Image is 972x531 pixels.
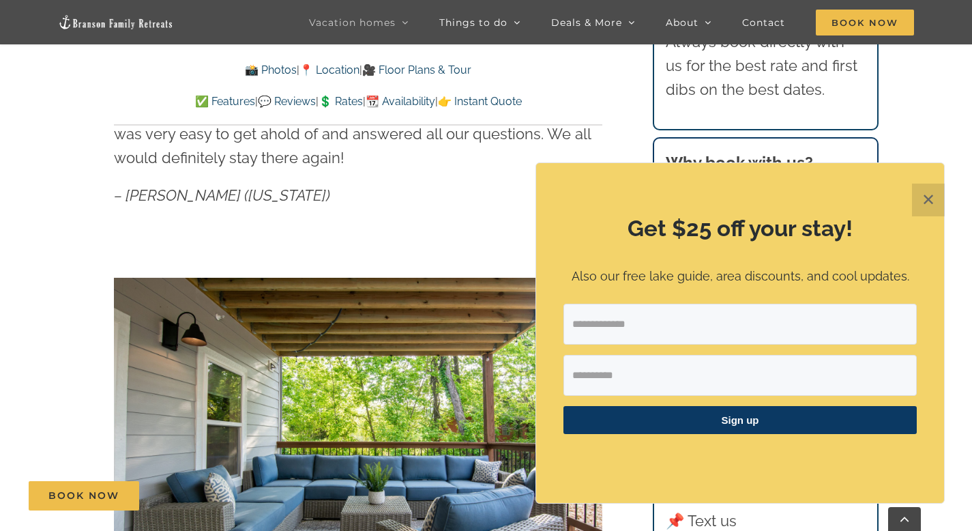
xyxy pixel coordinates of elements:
[245,63,297,76] a: 📸 Photos
[258,95,316,108] a: 💬 Reviews
[563,355,917,396] input: First Name
[195,95,255,108] a: ✅ Features
[563,213,917,244] h2: Get $25 off your stay!
[362,63,471,76] a: 🎥 Floor Plans & Tour
[299,63,359,76] a: 📍 Location
[563,267,917,287] p: Also our free lake guide, area discounts, and cool updates.
[114,93,602,111] p: | | | |
[666,151,865,175] h3: Why book with us?
[309,18,396,27] span: Vacation homes
[816,10,914,35] span: Book Now
[114,61,602,79] p: | |
[29,481,139,511] a: Book Now
[563,406,917,434] button: Sign up
[912,184,945,216] button: Close
[563,304,917,345] input: Email Address
[439,18,507,27] span: Things to do
[58,14,174,30] img: Branson Family Retreats Logo
[48,490,119,502] span: Book Now
[666,30,865,102] p: Always book directly with us for the best rate and first dibs on the best dates.
[666,18,698,27] span: About
[438,95,522,108] a: 👉 Instant Quote
[366,95,435,108] a: 📆 Availability
[742,18,785,27] span: Contact
[563,451,917,465] p: ​
[551,18,622,27] span: Deals & More
[114,186,330,204] em: – [PERSON_NAME] ([US_STATE])
[319,95,363,108] a: 💲 Rates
